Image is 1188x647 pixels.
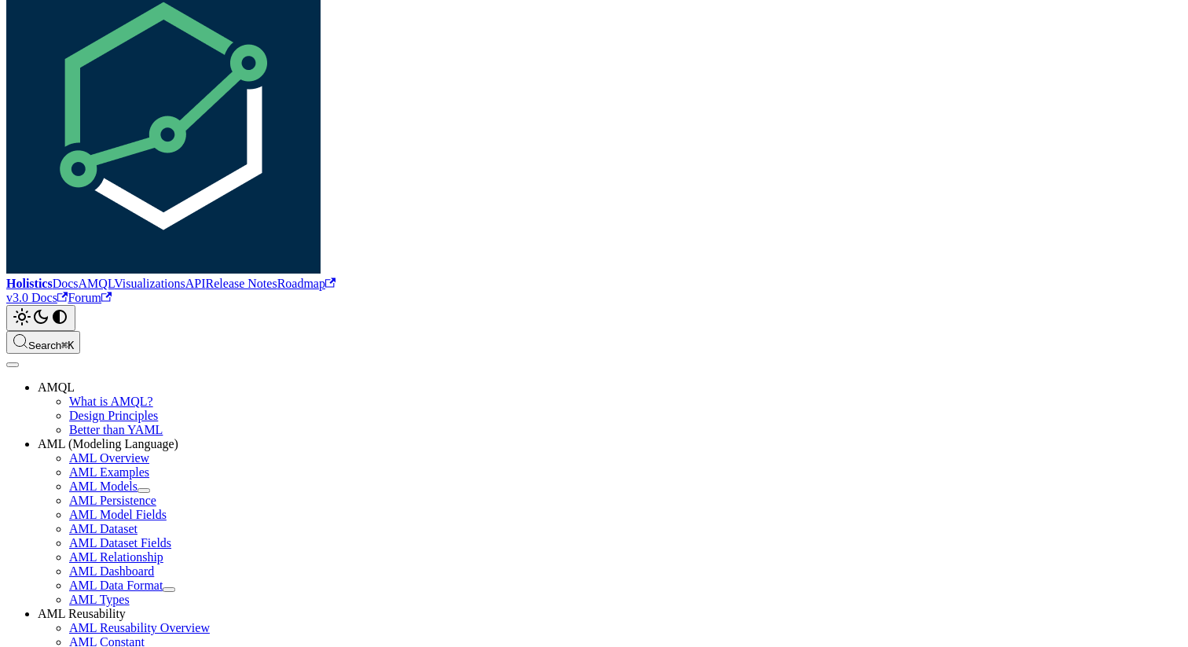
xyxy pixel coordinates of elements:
[163,587,175,592] button: Expand sidebar category 'AML Data Format'
[69,451,149,465] a: AML Overview
[79,277,115,290] a: AMQL
[38,607,126,620] a: AML Reusability
[6,331,80,354] button: Search (Command+K)
[68,291,112,304] a: Forum
[61,340,68,351] kbd: ⌘
[28,340,61,351] span: Search
[38,437,178,450] a: AML (Modeling Language)
[68,340,74,351] kbd: K
[137,488,150,493] button: Expand sidebar category 'AML Models'
[6,277,53,290] b: Holistics
[6,362,19,367] button: Scroll back to top
[53,277,79,290] a: Docs
[69,494,156,507] a: AML Persistence
[69,423,163,436] a: Better than YAML
[277,277,336,290] a: Roadmap
[38,380,75,394] a: AMQL
[69,536,171,550] a: AML Dataset Fields
[69,593,130,606] a: AML Types
[185,277,206,290] a: API
[69,395,153,408] a: What is AMQL?
[6,305,75,331] button: Switch between dark and light mode (currently light mode)
[206,277,277,290] a: Release Notes
[69,522,137,535] a: AML Dataset
[114,277,185,290] a: Visualizations
[6,291,68,304] a: v3.0 Docs
[69,409,158,422] a: Design Principles
[69,480,137,493] a: AML Models
[69,621,210,634] a: AML Reusability Overview
[69,550,163,564] a: AML Relationship
[69,579,163,592] a: AML Data Format
[69,564,154,578] a: AML Dashboard
[69,508,167,521] a: AML Model Fields
[69,465,149,479] a: AML Examples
